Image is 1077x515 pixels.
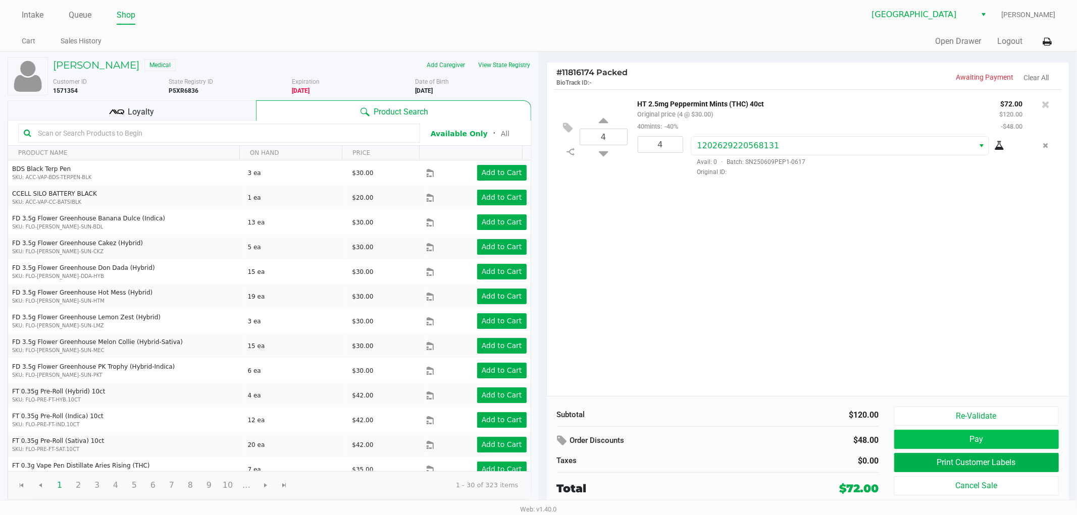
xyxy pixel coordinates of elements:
b: P5XR6836 [169,87,198,94]
app-button-loader: Add to Cart [482,416,522,424]
span: Page 7 [162,476,181,495]
button: Add to Cart [477,190,527,205]
td: FD 3.5g Flower Greenhouse Lemon Zest (Hybrid) [8,309,243,333]
span: Date of Birth [415,78,449,85]
p: SKU: FLO-[PERSON_NAME]-SUN-BDL [12,223,239,231]
td: 6 ea [243,358,348,383]
td: 12 ea [243,408,348,432]
span: - [590,79,592,86]
button: Add to Cart [477,239,527,255]
small: -$48.00 [1001,123,1022,130]
a: Queue [69,8,91,22]
button: Add Caregiver [421,57,472,73]
button: View State Registry [472,57,531,73]
span: [PERSON_NAME] [1001,10,1055,20]
button: Add to Cart [477,313,527,329]
small: 40mints: [638,123,679,130]
p: SKU: FLO-PRE-FT-SAT.10CT [12,445,239,453]
small: Original price (4 @ $30.00) [638,110,713,118]
span: $30.00 [352,268,373,275]
app-button-loader: Add to Cart [482,341,522,350]
span: Page 11 [237,476,256,495]
td: FT 0.35g Pre-Roll (Hybrid) 10ct [8,383,243,408]
b: 1571354 [53,87,78,94]
a: Sales History [61,35,101,47]
td: FT 0.3g Vape Pen Distillate Aries Rising (THC) [8,457,243,482]
button: Print Customer Labels [894,453,1059,472]
p: SKU: ACC-VAP-BDS-TERPEN-BLK [12,174,239,181]
span: Page 1 [50,476,69,495]
span: BioTrack ID: [557,79,590,86]
button: Add to Cart [477,437,527,452]
td: FT 0.35g Pre-Roll (Indica) 10ct [8,408,243,432]
button: Add to Cart [477,363,527,378]
span: $30.00 [352,169,373,177]
span: · [717,158,727,165]
span: Go to the last page [275,476,294,495]
span: $42.00 [352,392,373,399]
span: -40% [662,123,679,130]
div: Data table [8,146,531,471]
span: Page 4 [106,476,125,495]
span: Page 6 [143,476,163,495]
button: Cancel Sale [894,476,1059,495]
span: Go to the last page [280,481,288,489]
span: Go to the first page [18,481,26,489]
div: Subtotal [557,409,710,421]
td: 15 ea [243,259,348,284]
div: $48.00 [782,432,879,449]
button: Add to Cart [477,462,527,477]
td: 13 ea [243,210,348,235]
td: FD 3.5g Flower Greenhouse Cakez (Hybrid) [8,235,243,259]
div: Order Discounts [557,432,766,450]
td: FD 3.5g Flower Greenhouse PK Trophy (Hybrid-Indica) [8,358,243,383]
a: Intake [22,8,43,22]
span: ᛫ [488,129,501,138]
span: Go to the next page [256,476,275,495]
div: $0.00 [726,455,879,467]
button: Pay [894,430,1059,449]
td: FD 3.5g Flower Greenhouse Melon Collie (Hybrid-Sativa) [8,333,243,358]
td: FT 0.35g Pre-Roll (Sativa) 10ct [8,432,243,457]
button: Add to Cart [477,412,527,428]
th: PRICE [342,146,419,160]
span: Page 3 [87,476,107,495]
td: FD 3.5g Flower Greenhouse Don Dada (Hybrid) [8,259,243,284]
p: SKU: FLO-[PERSON_NAME]-SUN-PKT [12,371,239,379]
span: Medical [144,59,176,71]
p: SKU: FLO-[PERSON_NAME]-SUN-LMZ [12,322,239,329]
span: $30.00 [352,244,373,251]
span: $42.00 [352,417,373,424]
span: Avail: 0 Batch: SN250609PEP1-0617 [691,158,806,165]
span: Page 9 [199,476,219,495]
kendo-pager-info: 1 - 30 of 323 items [302,480,519,490]
span: Go to the previous page [36,481,44,489]
div: Taxes [557,455,710,467]
button: Select [976,6,991,24]
span: $30.00 [352,219,373,226]
td: BDS Black Terp Pen [8,160,243,185]
td: 3 ea [243,160,348,185]
td: 20 ea [243,432,348,457]
p: SKU: FLO-[PERSON_NAME]-SUN-CKZ [12,248,239,255]
button: Add to Cart [477,338,527,354]
button: Remove the package from the orderLine [1039,136,1053,155]
td: 19 ea [243,284,348,309]
p: SKU: FLO-[PERSON_NAME]-SUN-HTM [12,297,239,305]
span: [GEOGRAPHIC_DATA] [871,9,970,21]
app-button-loader: Add to Cart [482,317,522,325]
span: $30.00 [352,318,373,325]
app-button-loader: Add to Cart [482,465,522,473]
span: Expiration [292,78,320,85]
button: All [501,129,509,139]
td: 4 ea [243,383,348,408]
app-button-loader: Add to Cart [482,440,522,448]
app-button-loader: Add to Cart [482,193,522,201]
div: Total [557,480,761,497]
span: $30.00 [352,293,373,300]
button: Add to Cart [477,387,527,403]
span: Customer ID [53,78,87,85]
td: CCELL SILO BATTERY BLACK [8,185,243,210]
button: Re-Validate [894,407,1059,426]
app-button-loader: Add to Cart [482,366,522,374]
